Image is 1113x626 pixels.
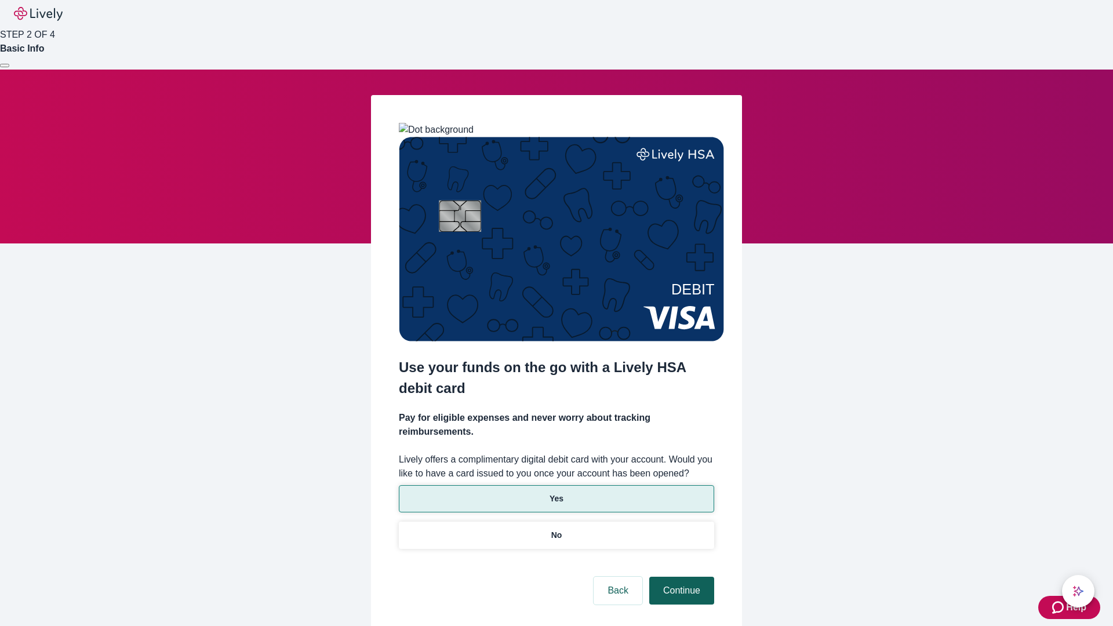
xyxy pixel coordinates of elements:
button: Back [594,577,642,605]
img: Dot background [399,123,474,137]
button: chat [1062,575,1094,607]
svg: Lively AI Assistant [1072,585,1084,597]
h4: Pay for eligible expenses and never worry about tracking reimbursements. [399,411,714,439]
img: Debit card [399,137,724,341]
button: Zendesk support iconHelp [1038,596,1100,619]
img: Lively [14,7,63,21]
svg: Zendesk support icon [1052,600,1066,614]
p: Yes [550,493,563,505]
h2: Use your funds on the go with a Lively HSA debit card [399,357,714,399]
button: Continue [649,577,714,605]
button: No [399,522,714,549]
span: Help [1066,600,1086,614]
label: Lively offers a complimentary digital debit card with your account. Would you like to have a card... [399,453,714,481]
p: No [551,529,562,541]
button: Yes [399,485,714,512]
